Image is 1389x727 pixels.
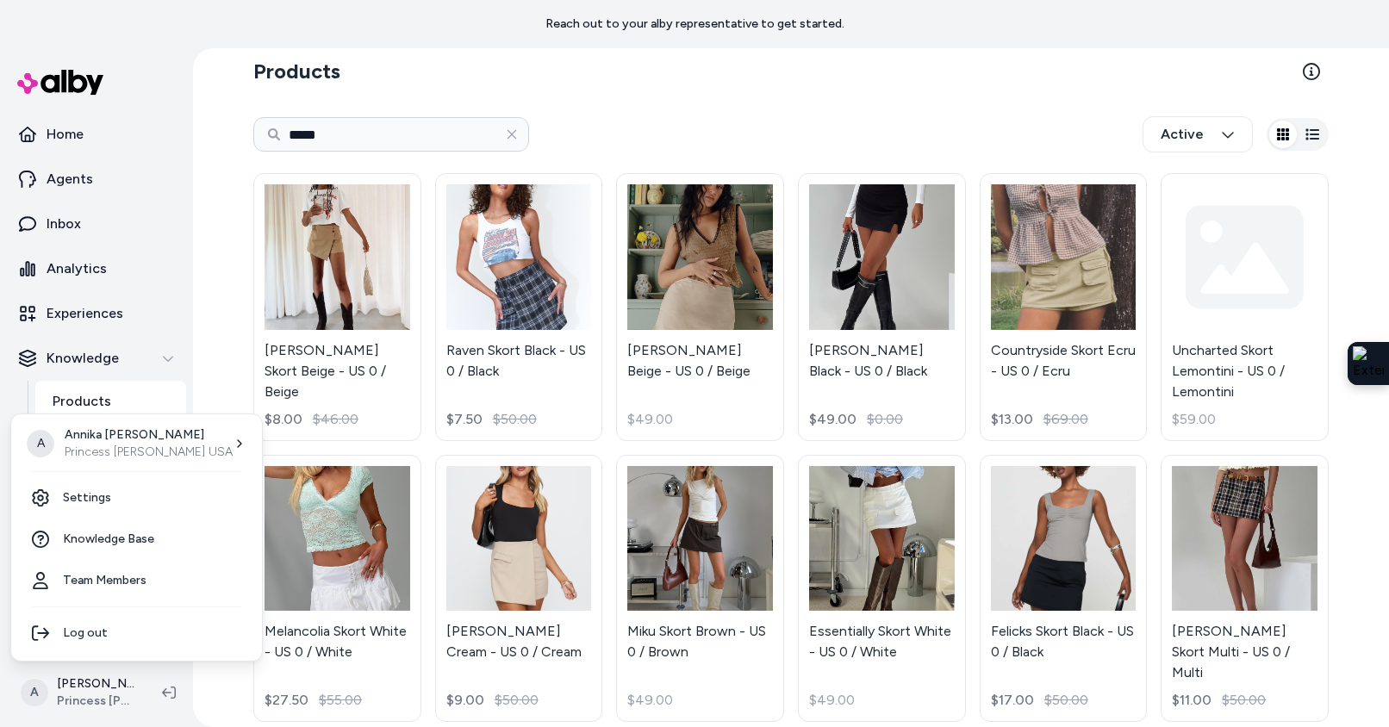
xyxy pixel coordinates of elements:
[18,477,255,519] a: Settings
[18,560,255,601] a: Team Members
[27,430,54,457] span: A
[65,426,233,444] p: Annika [PERSON_NAME]
[65,444,233,461] p: Princess [PERSON_NAME] USA
[63,531,154,548] span: Knowledge Base
[18,612,255,654] div: Log out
